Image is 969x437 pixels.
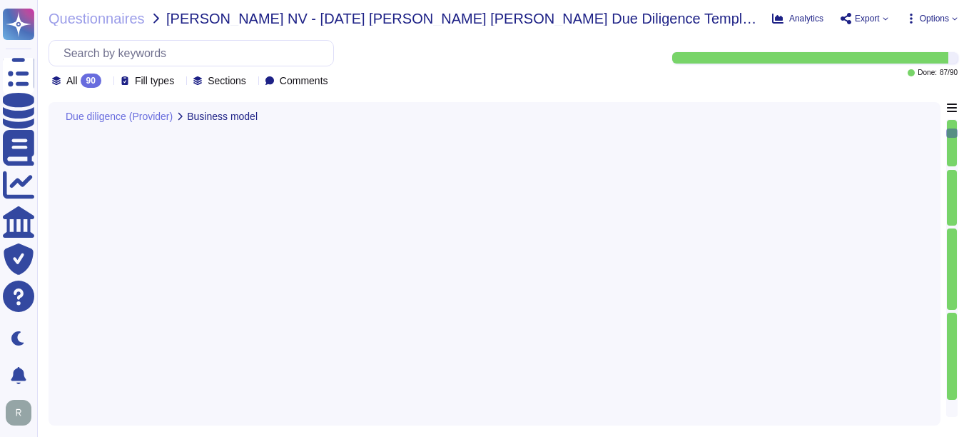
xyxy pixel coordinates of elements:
button: Analytics [772,13,823,24]
span: Questionnaires [49,11,145,26]
span: Sections [208,76,246,86]
span: Comments [280,76,328,86]
span: All [66,76,78,86]
span: Export [855,14,880,23]
span: Business model [187,111,258,121]
span: Done: [918,69,937,76]
span: [PERSON_NAME] NV - [DATE] [PERSON_NAME] [PERSON_NAME] Due Diligence Template 3rd Party [166,11,761,26]
span: Due diligence (Provider) [66,111,173,121]
span: Options [920,14,949,23]
img: user [6,400,31,426]
input: Search by keywords [56,41,333,66]
span: Fill types [135,76,174,86]
span: 87 / 90 [940,69,958,76]
button: user [3,397,41,428]
span: Analytics [789,14,823,23]
div: 90 [81,74,101,88]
